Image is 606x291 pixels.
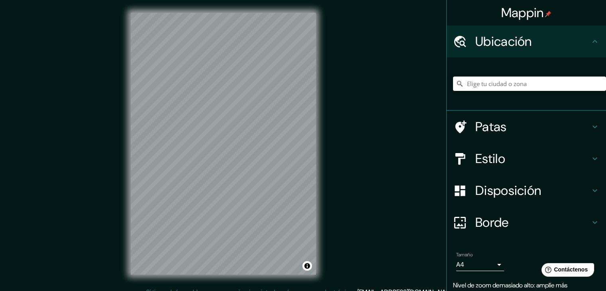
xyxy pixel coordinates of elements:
[456,258,504,271] div: A4
[475,150,505,167] font: Estilo
[447,111,606,143] div: Patas
[475,182,541,199] font: Disposición
[456,252,473,258] font: Tamaño
[447,206,606,238] div: Borde
[475,214,509,231] font: Borde
[456,260,464,269] font: A4
[475,118,507,135] font: Patas
[453,77,606,91] input: Elige tu ciudad o zona
[475,33,532,50] font: Ubicación
[131,13,316,275] canvas: Mapa
[453,281,567,289] font: Nivel de zoom demasiado alto: amplíe más
[447,26,606,57] div: Ubicación
[545,11,551,17] img: pin-icon.png
[535,260,597,282] iframe: Lanzador de widgets de ayuda
[302,261,312,271] button: Activar o desactivar atribución
[447,143,606,175] div: Estilo
[447,175,606,206] div: Disposición
[501,4,544,21] font: Mappin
